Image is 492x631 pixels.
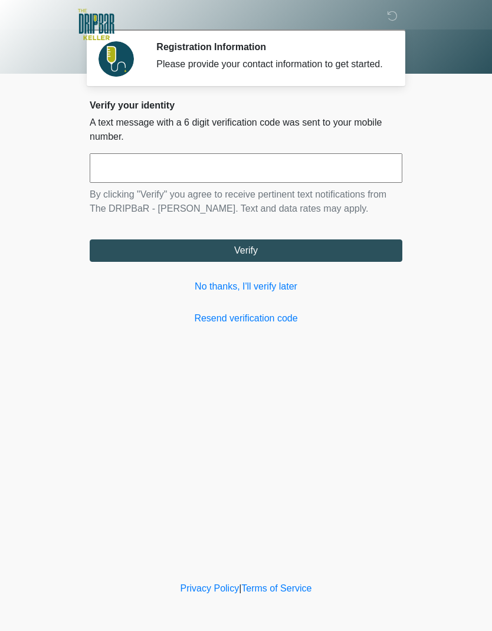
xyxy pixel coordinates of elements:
h2: Verify your identity [90,100,402,111]
img: The DRIPBaR - Keller Logo [78,9,114,40]
p: A text message with a 6 digit verification code was sent to your mobile number. [90,116,402,144]
a: Terms of Service [241,583,311,593]
a: Resend verification code [90,311,402,326]
a: | [239,583,241,593]
a: No thanks, I'll verify later [90,280,402,294]
p: By clicking "Verify" you agree to receive pertinent text notifications from The DRIPBaR - [PERSON... [90,188,402,216]
a: Privacy Policy [181,583,240,593]
button: Verify [90,239,402,262]
img: Agent Avatar [99,41,134,77]
div: Please provide your contact information to get started. [156,57,385,71]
